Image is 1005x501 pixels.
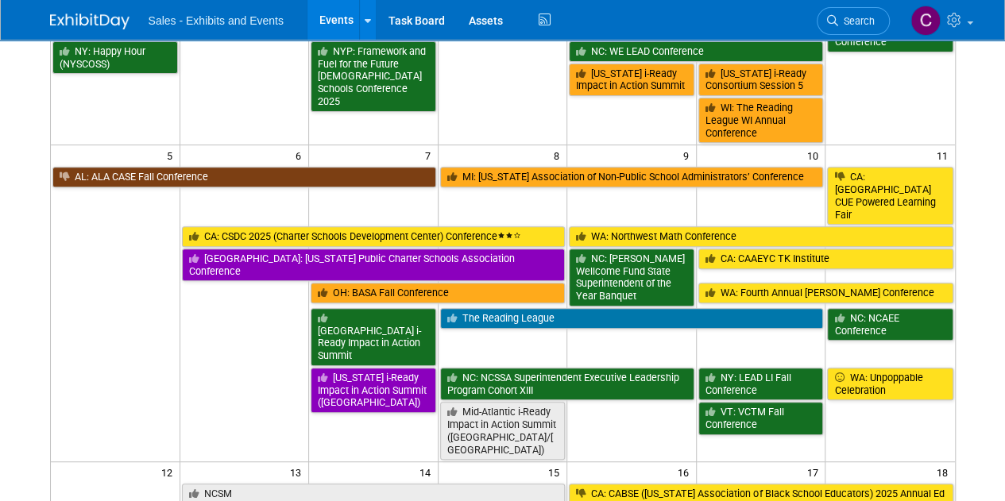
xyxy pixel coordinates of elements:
[547,462,566,482] span: 15
[698,64,824,96] a: [US_STATE] i-Ready Consortium Session 5
[52,167,436,187] a: AL: ALA CASE Fall Conference
[676,462,696,482] span: 16
[160,462,180,482] span: 12
[311,283,565,303] a: OH: BASA Fall Conference
[569,226,953,247] a: WA: Northwest Math Conference
[698,283,953,303] a: WA: Fourth Annual [PERSON_NAME] Conference
[569,249,694,306] a: NC: [PERSON_NAME] Wellcome Fund State Superintendent of the Year Banquet
[698,98,824,143] a: WI: The Reading League WI Annual Conference
[805,145,825,165] span: 10
[311,41,436,112] a: NYP: Framework and Fuel for the Future [DEMOGRAPHIC_DATA] Schools Conference 2025
[698,368,824,400] a: NY: LEAD LI Fall Conference
[294,145,308,165] span: 6
[440,167,824,187] a: MI: [US_STATE] Association of Non-Public School Administrators’ Conference
[935,145,955,165] span: 11
[418,462,438,482] span: 14
[569,41,823,62] a: NC: WE LEAD Conference
[440,402,566,460] a: Mid-Atlantic i-Ready Impact in Action Summit ([GEOGRAPHIC_DATA]/[GEOGRAPHIC_DATA])
[165,145,180,165] span: 5
[440,368,694,400] a: NC: NCSSA Superintendent Executive Leadership Program Cohort XIII
[805,462,825,482] span: 17
[569,64,694,96] a: [US_STATE] i-Ready Impact in Action Summit
[817,7,890,35] a: Search
[50,13,129,29] img: ExhibitDay
[827,368,953,400] a: WA: Unpoppable Celebration
[935,462,955,482] span: 18
[827,308,953,341] a: NC: NCAEE Conference
[182,249,566,281] a: [GEOGRAPHIC_DATA]: [US_STATE] Public Charter Schools Association Conference
[52,41,178,74] a: NY: Happy Hour (NYSCOSS)
[682,145,696,165] span: 9
[698,402,824,434] a: VT: VCTM Fall Conference
[423,145,438,165] span: 7
[311,368,436,413] a: [US_STATE] i-Ready Impact in Action Summit ([GEOGRAPHIC_DATA])
[182,226,566,247] a: CA: CSDC 2025 (Charter Schools Development Center) Conference
[149,14,284,27] span: Sales - Exhibits and Events
[827,167,953,225] a: CA: [GEOGRAPHIC_DATA] CUE Powered Learning Fair
[311,308,436,366] a: [GEOGRAPHIC_DATA] i-Ready Impact in Action Summit
[838,15,875,27] span: Search
[910,6,941,36] img: Christine Lurz
[440,308,824,329] a: The Reading League
[288,462,308,482] span: 13
[552,145,566,165] span: 8
[698,249,953,269] a: CA: CAAEYC TK Institute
